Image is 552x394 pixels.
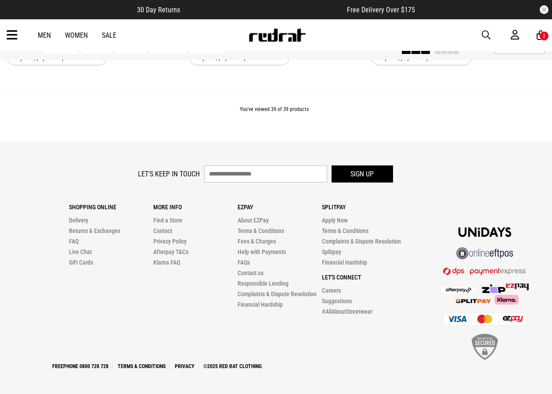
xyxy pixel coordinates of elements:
a: Privacy Policy [153,238,187,245]
a: Live Chat [69,248,92,255]
a: Contact [153,227,172,234]
a: Privacy [171,363,198,369]
img: Splitpay [456,299,491,303]
a: Men [38,31,51,39]
p: Ezpay [238,204,322,211]
img: Cards [443,312,527,326]
a: Financial Hardship [238,301,283,308]
a: Responsible Lending [238,280,289,287]
a: Women [65,31,88,39]
a: Terms & Conditions [114,363,170,369]
span: Free Delivery Over $175 [347,6,415,14]
a: 2 [537,31,545,40]
img: Klarna [491,295,519,304]
iframe: Customer reviews powered by Trustpilot [198,5,329,14]
img: Redrat logo [248,29,306,42]
a: FAQs [238,259,250,266]
a: About EZPay [238,217,269,224]
a: Terms & Conditions [238,227,284,234]
a: Delivery [69,217,88,224]
img: Afterpay [441,287,476,294]
a: Sale [102,31,116,39]
span: 30 Day Returns [137,6,180,14]
a: Freephone 0800 728 728 [49,363,112,369]
img: Unidays [458,227,511,237]
a: #AllAboutStreetwear [322,308,372,315]
p: Shopping Online [69,204,153,211]
img: online eftpos [456,247,513,259]
a: Fees & Charges [238,238,276,245]
img: Zip [481,284,506,293]
a: Apply Now [322,217,348,224]
span: You've viewed 39 of 39 products [240,106,309,112]
a: Afterpay T&Cs [153,248,188,255]
div: 2 [543,33,545,39]
p: Let's Connect [322,274,406,281]
img: Splitpay [506,283,529,290]
a: Complaints & Dispute Resolution [322,238,401,245]
img: DPS [443,267,527,275]
a: Suggestions [322,297,352,304]
p: Splitpay [322,204,406,211]
img: SSL [472,334,498,360]
a: Careers [322,287,341,294]
a: Find a Store [153,217,182,224]
label: Let's keep in touch [138,170,200,178]
a: Financial Hardship [322,259,367,266]
a: Splitpay [322,248,341,255]
a: Contact us [238,269,263,276]
a: Help with Payments [238,248,286,255]
a: Terms & Conditions [322,227,368,234]
p: More Info [153,204,238,211]
a: FAQ [69,238,79,245]
a: Klarna FAQ [153,259,180,266]
a: Complaints & Dispute Resolution [238,290,317,297]
a: ©2025 Red Rat Clothing [200,363,265,369]
a: Gift Cards [69,259,93,266]
a: Returns & Exchanges [69,227,120,234]
button: Sign up [332,165,393,183]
